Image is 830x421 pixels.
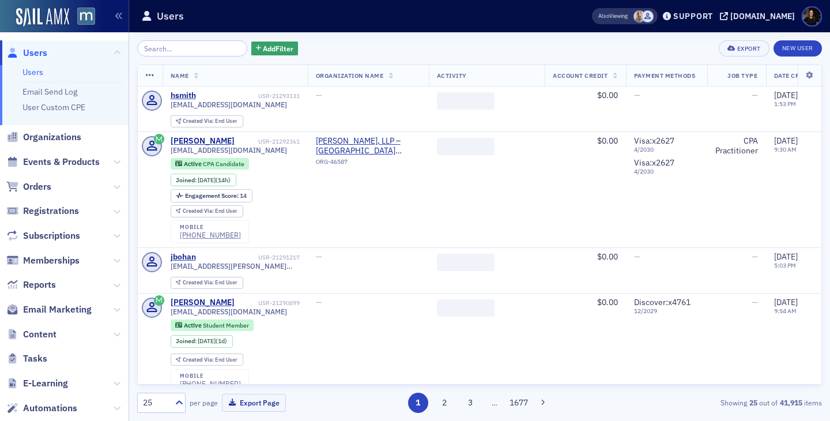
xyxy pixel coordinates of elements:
[316,297,322,307] span: —
[22,67,43,77] a: Users
[23,131,81,144] span: Organizations
[437,92,495,110] span: ‌
[203,321,249,329] span: Student Member
[634,307,699,315] span: 12 / 2029
[180,231,241,239] a: [PHONE_NUMBER]
[23,303,92,316] span: Email Marketing
[730,11,795,21] div: [DOMAIN_NAME]
[437,138,495,155] span: ‌
[727,72,757,80] span: Job Type
[715,136,758,156] div: CPA Practitioner
[634,136,674,146] span: Visa : x2627
[198,254,300,261] div: USR-21291217
[157,9,184,23] h1: Users
[6,279,56,291] a: Reports
[634,146,699,153] span: 4 / 2030
[236,299,300,307] div: USR-21290899
[737,46,761,52] div: Export
[6,377,68,390] a: E-Learning
[316,136,421,156] a: [PERSON_NAME], LLP – [GEOGRAPHIC_DATA] ([GEOGRAPHIC_DATA], [GEOGRAPHIC_DATA])
[183,118,237,125] div: End User
[171,252,196,262] div: jbohan
[176,337,198,345] span: Joined :
[597,90,618,100] span: $0.00
[23,156,100,168] span: Events & Products
[774,72,819,80] span: Date Created
[171,136,235,146] a: [PERSON_NAME]
[774,40,822,57] a: New User
[598,12,628,20] span: Viewing
[316,72,384,80] span: Organization Name
[486,397,503,408] span: …
[171,262,300,270] span: [EMAIL_ADDRESS][PERSON_NAME][DOMAIN_NAME]
[176,176,198,184] span: Joined :
[183,357,237,363] div: End User
[184,160,203,168] span: Active
[183,356,215,363] span: Created Via :
[553,72,608,80] span: Account Credit
[437,254,495,271] span: ‌
[180,224,241,231] div: mobile
[6,131,81,144] a: Organizations
[171,298,235,308] a: [PERSON_NAME]
[778,397,804,408] strong: 41,915
[774,136,798,146] span: [DATE]
[185,193,247,199] div: 14
[642,10,654,22] span: Justin Chase
[752,297,758,307] span: —
[183,117,215,125] span: Created Via :
[23,230,80,242] span: Subscriptions
[774,90,798,100] span: [DATE]
[23,181,51,193] span: Orders
[175,160,244,167] a: Active CPA Candidate
[602,397,822,408] div: Showing out of items
[6,328,56,341] a: Content
[143,397,168,409] div: 25
[137,40,247,57] input: Search…
[171,100,287,109] span: [EMAIL_ADDRESS][DOMAIN_NAME]
[69,7,95,27] a: View Homepage
[6,352,47,365] a: Tasks
[183,280,237,286] div: End User
[437,72,467,80] span: Activity
[171,189,252,202] div: Engagement Score: 14
[774,251,798,262] span: [DATE]
[171,205,243,217] div: Created Via: End User
[236,138,300,145] div: USR-21292361
[263,43,293,54] span: Add Filter
[171,115,243,127] div: Created Via: End User
[6,47,47,59] a: Users
[634,157,674,168] span: Visa : x2627
[23,205,79,217] span: Registrations
[509,393,529,413] button: 1677
[634,251,640,262] span: —
[316,158,421,170] div: ORG-46587
[461,393,481,413] button: 3
[251,42,299,56] button: AddFilter
[752,90,758,100] span: —
[720,12,799,20] button: [DOMAIN_NAME]
[198,337,216,345] span: [DATE]
[171,158,250,170] div: Active: Active: CPA Candidate
[77,7,95,25] img: SailAMX
[222,394,286,412] button: Export Page
[198,176,231,184] div: (14h)
[408,393,428,413] button: 1
[23,352,47,365] span: Tasks
[23,254,80,267] span: Memberships
[23,328,56,341] span: Content
[6,254,80,267] a: Memberships
[171,277,243,289] div: Created Via: End User
[180,373,241,379] div: mobile
[171,91,196,101] div: hsmith
[22,87,77,97] a: Email Send Log
[634,90,640,100] span: —
[180,379,241,388] a: [PHONE_NUMBER]
[171,354,243,366] div: Created Via: End User
[802,6,822,27] span: Profile
[633,10,646,22] span: Emily Trott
